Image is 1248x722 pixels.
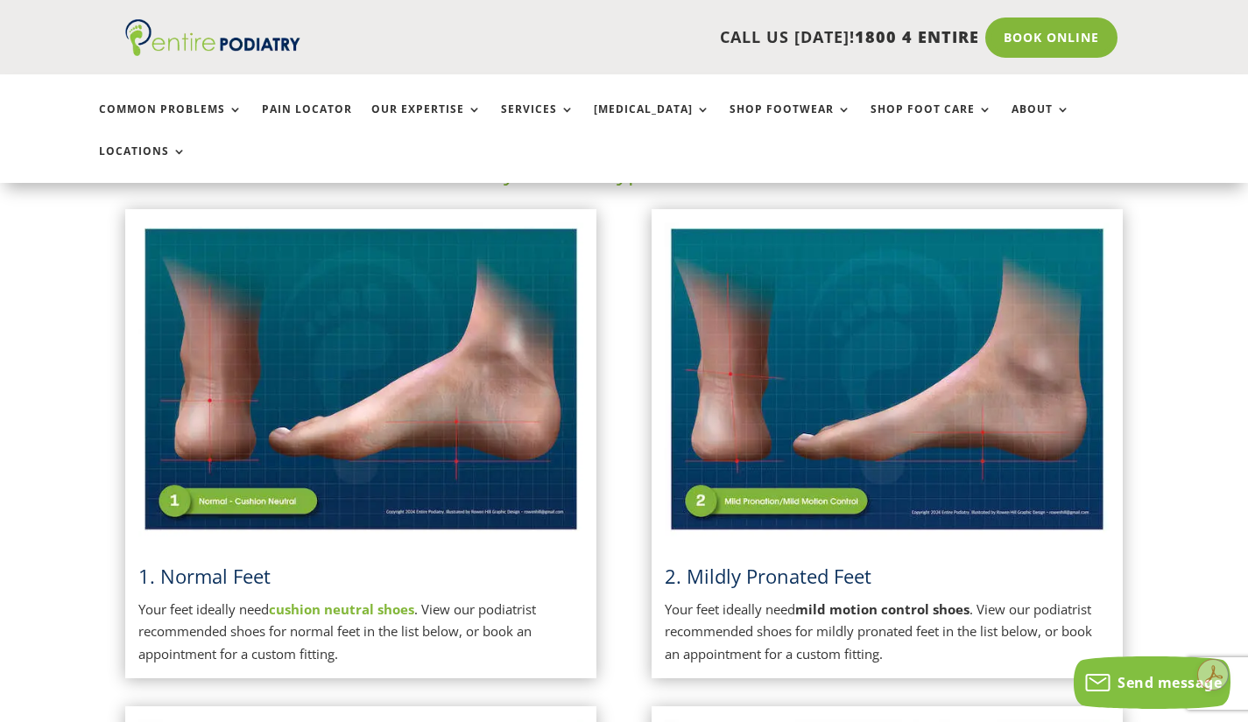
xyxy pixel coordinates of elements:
a: Locations [99,145,187,183]
img: Mildly Pronated Feet - View Podiatrist Recommended Mild Motion Control Shoes [665,222,1111,536]
img: logo (1) [125,19,300,56]
a: Pain Locator [262,103,352,141]
span: 2. Mildly Pronated Feet [665,563,871,589]
a: 1. Normal Feet [138,563,271,589]
a: Entire Podiatry [125,42,300,60]
strong: mild motion control shoes [795,600,969,618]
a: Services [501,103,575,141]
a: Shop Foot Care [871,103,992,141]
p: Your feet ideally need . View our podiatrist recommended shoes for normal feet in the list below,... [138,599,584,666]
a: Shop Footwear [730,103,851,141]
a: Book Online [985,18,1118,58]
a: Our Expertise [371,103,482,141]
span: 1800 4 ENTIRE [855,26,979,47]
p: Your feet ideally need . View our podiatrist recommended shoes for mildly pronated feet in the li... [665,599,1111,666]
img: Normal Feet - View Podiatrist Recommended Cushion Neutral Shoes [138,222,584,536]
button: Send message [1074,656,1230,709]
a: Common Problems [99,103,243,141]
span: Send message [1118,673,1222,692]
a: [MEDICAL_DATA] [594,103,710,141]
a: About [1012,103,1070,141]
p: CALL US [DATE]! [354,26,979,49]
a: cushion neutral shoes [269,600,414,618]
